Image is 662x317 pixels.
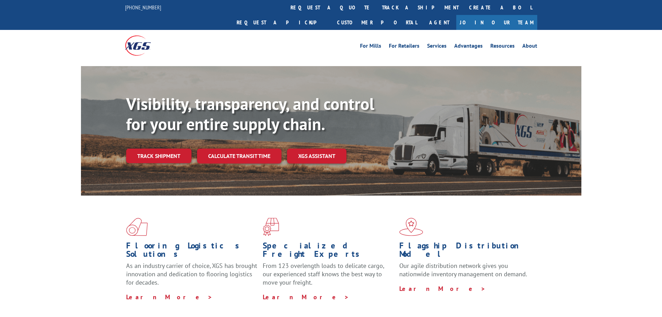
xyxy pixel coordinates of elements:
a: Resources [490,43,515,51]
a: Advantages [454,43,483,51]
span: As an industry carrier of choice, XGS has brought innovation and dedication to flooring logistics... [126,262,257,286]
a: XGS ASSISTANT [287,149,346,164]
img: xgs-icon-focused-on-flooring-red [263,218,279,236]
h1: Flooring Logistics Solutions [126,241,258,262]
h1: Flagship Distribution Model [399,241,531,262]
img: xgs-icon-total-supply-chain-intelligence-red [126,218,148,236]
a: Agent [422,15,456,30]
a: For Retailers [389,43,419,51]
span: Our agile distribution network gives you nationwide inventory management on demand. [399,262,527,278]
a: [PHONE_NUMBER] [125,4,161,11]
a: Services [427,43,447,51]
a: Learn More > [263,293,349,301]
a: Track shipment [126,149,191,163]
a: Learn More > [126,293,213,301]
a: For Mills [360,43,381,51]
a: About [522,43,537,51]
p: From 123 overlength loads to delicate cargo, our experienced staff knows the best way to move you... [263,262,394,293]
img: xgs-icon-flagship-distribution-model-red [399,218,423,236]
a: Learn More > [399,285,486,293]
h1: Specialized Freight Experts [263,241,394,262]
a: Request a pickup [231,15,332,30]
a: Calculate transit time [197,149,281,164]
b: Visibility, transparency, and control for your entire supply chain. [126,93,374,135]
a: Join Our Team [456,15,537,30]
a: Customer Portal [332,15,422,30]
